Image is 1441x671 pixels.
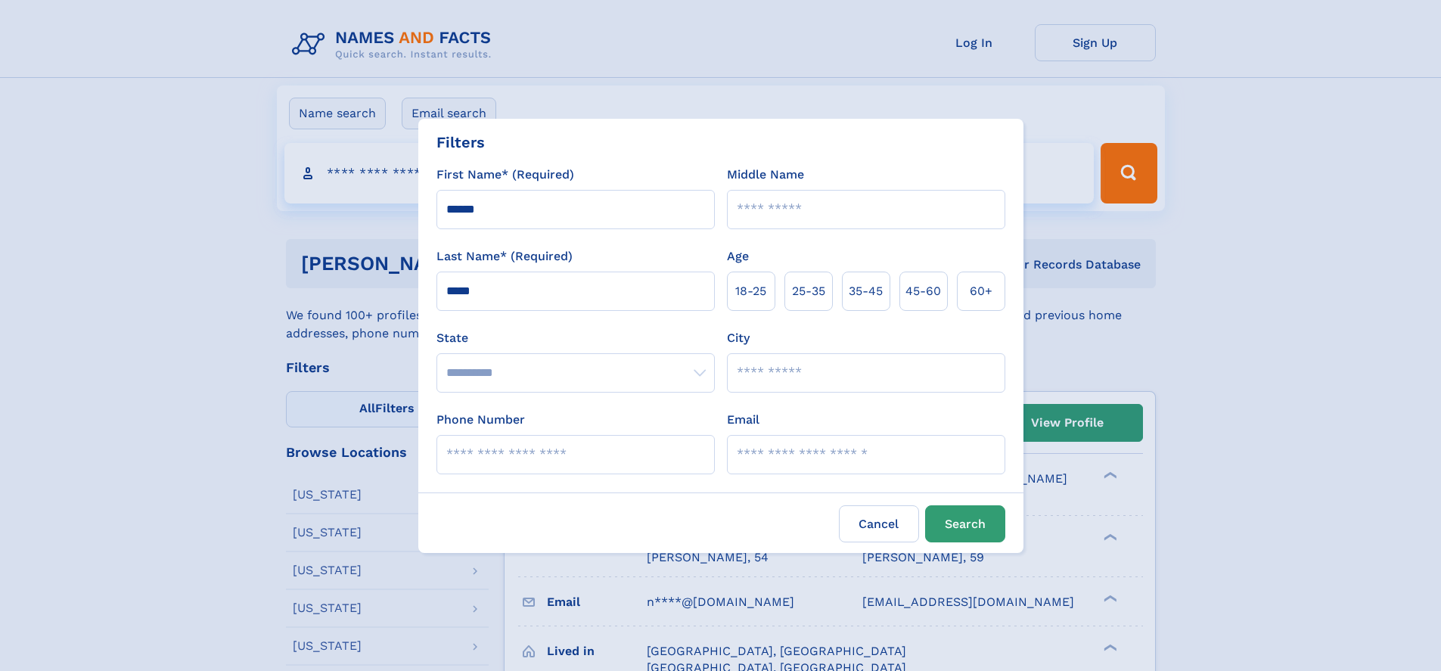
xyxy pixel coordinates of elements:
label: Cancel [839,505,919,542]
span: 25‑35 [792,282,825,300]
label: Email [727,411,759,429]
span: 45‑60 [905,282,941,300]
label: City [727,329,750,347]
label: Last Name* (Required) [436,247,573,266]
label: Age [727,247,749,266]
label: State [436,329,715,347]
span: 60+ [970,282,992,300]
span: 18‑25 [735,282,766,300]
label: Phone Number [436,411,525,429]
label: First Name* (Required) [436,166,574,184]
label: Middle Name [727,166,804,184]
button: Search [925,505,1005,542]
span: 35‑45 [849,282,883,300]
div: Filters [436,131,485,154]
